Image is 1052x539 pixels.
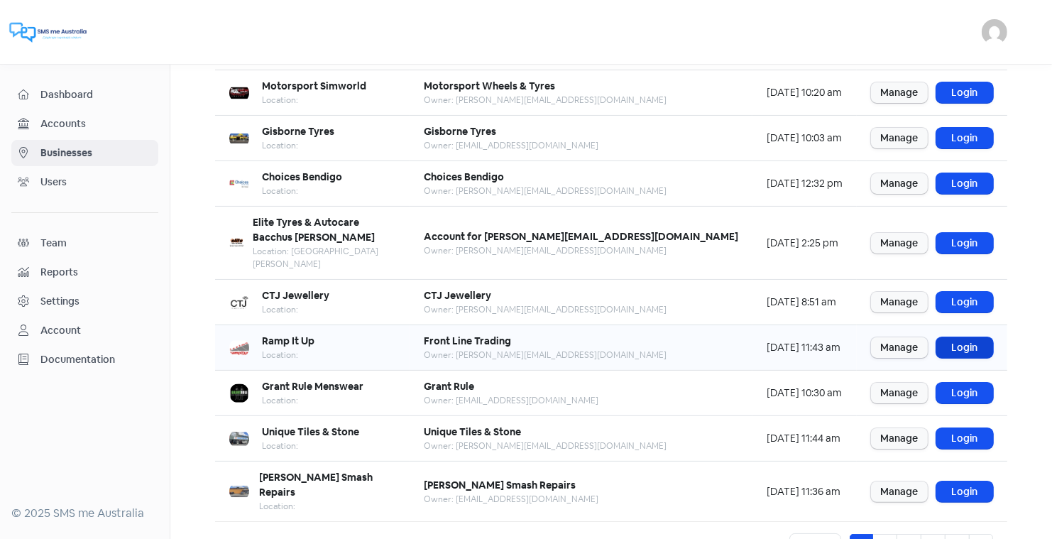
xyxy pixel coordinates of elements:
[936,292,993,312] a: Login
[871,233,928,254] a: Manage
[262,425,359,438] b: Unique Tiles & Stone
[871,337,928,358] a: Manage
[40,146,152,160] span: Businesses
[767,340,843,355] div: [DATE] 11:43 am
[936,337,993,358] a: Login
[40,265,152,280] span: Reports
[40,236,152,251] span: Team
[40,323,81,338] div: Account
[424,94,667,107] div: Owner: [PERSON_NAME][EMAIL_ADDRESS][DOMAIN_NAME]
[767,236,843,251] div: [DATE] 2:25 pm
[424,244,738,257] div: Owner: [PERSON_NAME][EMAIL_ADDRESS][DOMAIN_NAME]
[262,303,329,316] div: Location:
[936,82,993,103] a: Login
[40,352,152,367] span: Documentation
[424,289,491,302] b: CTJ Jewellery
[424,394,598,407] div: Owner: [EMAIL_ADDRESS][DOMAIN_NAME]
[11,317,158,344] a: Account
[262,334,314,347] b: Ramp It Up
[871,82,928,103] a: Manage
[871,128,928,148] a: Manage
[229,174,249,194] img: 0e827074-2277-4e51-9f29-4863781f49ff-250x250.png
[229,129,249,148] img: 63d568eb-2aa7-4a3e-ac80-3fa331f9deb7-250x250.png
[936,173,993,194] a: Login
[424,334,511,347] b: Front Line Trading
[259,500,395,513] div: Location:
[40,87,152,102] span: Dashboard
[262,125,334,138] b: Gisborne Tyres
[253,245,395,271] div: Location: [GEOGRAPHIC_DATA][PERSON_NAME]
[11,259,158,285] a: Reports
[262,289,329,302] b: CTJ Jewellery
[767,176,843,191] div: [DATE] 12:32 pm
[229,383,249,403] img: 4a6b15b7-8deb-4f81-962f-cd6db14835d5-250x250.png
[229,293,249,312] img: 7be11b49-75b7-437a-b653-4ef32f684f53-250x250.png
[936,481,993,502] a: Login
[424,349,667,361] div: Owner: [PERSON_NAME][EMAIL_ADDRESS][DOMAIN_NAME]
[262,440,359,452] div: Location:
[11,288,158,315] a: Settings
[871,292,928,312] a: Manage
[424,230,738,243] b: Account for [PERSON_NAME][EMAIL_ADDRESS][DOMAIN_NAME]
[424,493,598,506] div: Owner: [EMAIL_ADDRESS][DOMAIN_NAME]
[253,216,375,244] b: Elite Tyres & Autocare Bacchus [PERSON_NAME]
[767,484,843,499] div: [DATE] 11:36 am
[424,303,667,316] div: Owner: [PERSON_NAME][EMAIL_ADDRESS][DOMAIN_NAME]
[262,94,366,107] div: Location:
[424,80,555,92] b: Motorsport Wheels & Tyres
[424,170,504,183] b: Choices Bendigo
[982,19,1007,45] img: User
[11,505,158,522] div: © 2025 SMS me Australia
[229,338,249,358] img: 35f4c1ad-4f2e-48ad-ab30-5155fdf70f3d-250x250.png
[40,116,152,131] span: Accounts
[767,295,843,310] div: [DATE] 8:51 am
[424,479,576,491] b: [PERSON_NAME] Smash Repairs
[424,425,521,438] b: Unique Tiles & Stone
[262,170,342,183] b: Choices Bendigo
[424,139,598,152] div: Owner: [EMAIL_ADDRESS][DOMAIN_NAME]
[424,125,496,138] b: Gisborne Tyres
[40,294,80,309] div: Settings
[936,383,993,403] a: Login
[262,394,363,407] div: Location:
[767,131,843,146] div: [DATE] 10:03 am
[767,386,843,401] div: [DATE] 10:30 am
[11,230,158,256] a: Team
[424,440,667,452] div: Owner: [PERSON_NAME][EMAIL_ADDRESS][DOMAIN_NAME]
[424,380,474,393] b: Grant Rule
[262,349,314,361] div: Location:
[259,471,373,499] b: [PERSON_NAME] Smash Repairs
[767,431,843,446] div: [DATE] 11:44 am
[424,185,667,197] div: Owner: [PERSON_NAME][EMAIL_ADDRESS][DOMAIN_NAME]
[229,481,249,501] img: 41d3e966-6eab-4070-a8ed-998341c7dede-250x250.png
[229,83,249,103] img: f04f9500-df2d-4bc6-9216-70fe99c8ada6-250x250.png
[11,347,158,373] a: Documentation
[871,481,928,502] a: Manage
[11,140,158,166] a: Businesses
[262,139,334,152] div: Location:
[262,185,342,197] div: Location:
[229,233,244,253] img: 66d538de-5a83-4c3b-bc95-2d621ac501ae-250x250.png
[767,85,843,100] div: [DATE] 10:20 am
[936,128,993,148] a: Login
[11,82,158,108] a: Dashboard
[262,80,366,92] b: Motorsport Simworld
[229,429,249,449] img: 052dc0f5-0326-4f27-ad8e-36ef436f33b3-250x250.png
[11,111,158,137] a: Accounts
[262,380,363,393] b: Grant Rule Menswear
[40,175,152,190] span: Users
[11,169,158,195] a: Users
[871,173,928,194] a: Manage
[936,233,993,254] a: Login
[871,383,928,403] a: Manage
[936,428,993,449] a: Login
[871,428,928,449] a: Manage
